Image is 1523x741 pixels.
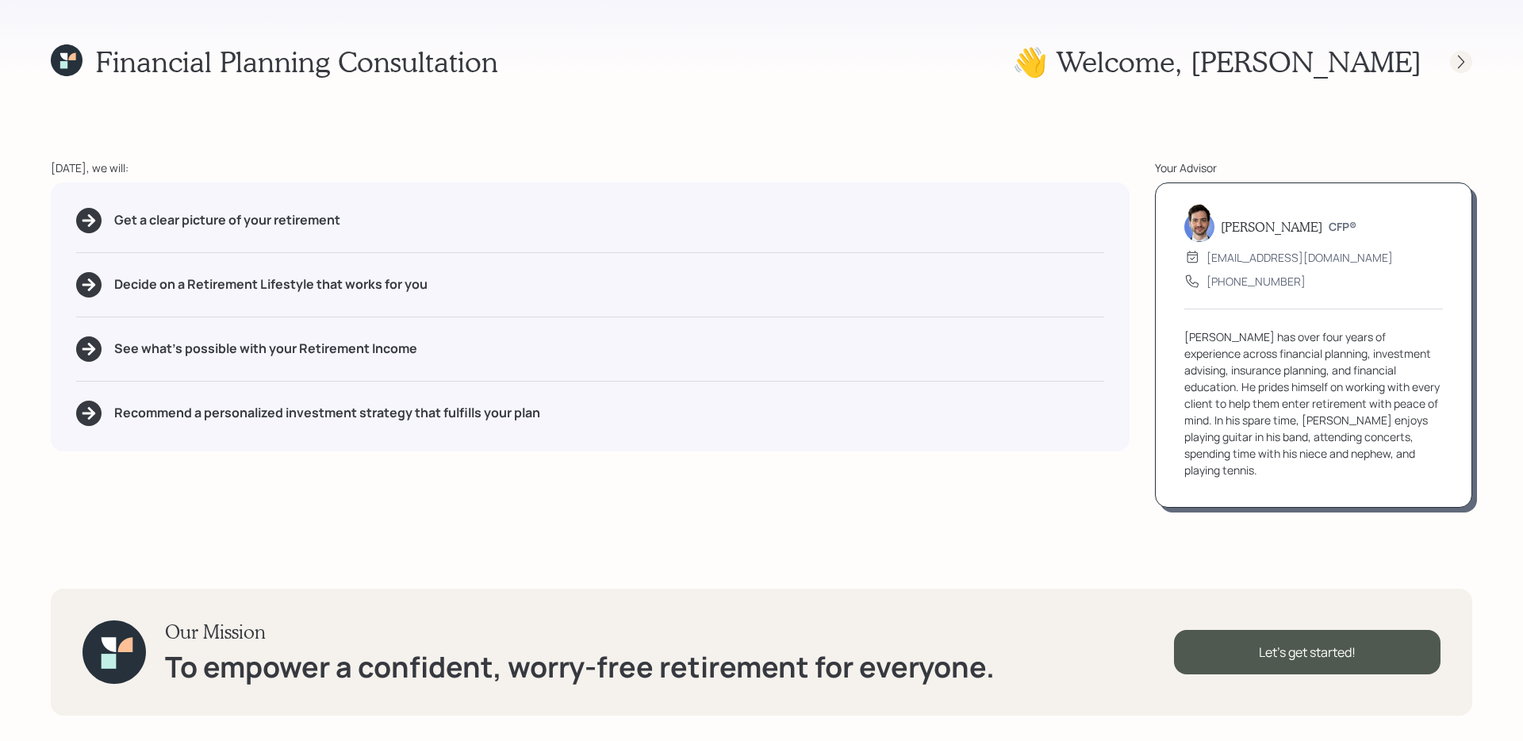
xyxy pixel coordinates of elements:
[165,650,995,684] h1: To empower a confident, worry-free retirement for everyone.
[1221,219,1322,234] h5: [PERSON_NAME]
[1184,204,1214,242] img: jonah-coleman-headshot.png
[1174,630,1441,674] div: Let's get started!
[1329,221,1356,234] h6: CFP®
[165,620,995,643] h3: Our Mission
[1207,249,1393,266] div: [EMAIL_ADDRESS][DOMAIN_NAME]
[1155,159,1472,176] div: Your Advisor
[95,44,498,79] h1: Financial Planning Consultation
[51,159,1130,176] div: [DATE], we will:
[1184,328,1443,478] div: [PERSON_NAME] has over four years of experience across financial planning, investment advising, i...
[114,277,428,292] h5: Decide on a Retirement Lifestyle that works for you
[1207,273,1306,290] div: [PHONE_NUMBER]
[114,405,540,420] h5: Recommend a personalized investment strategy that fulfills your plan
[114,341,417,356] h5: See what's possible with your Retirement Income
[114,213,340,228] h5: Get a clear picture of your retirement
[1012,44,1421,79] h1: 👋 Welcome , [PERSON_NAME]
